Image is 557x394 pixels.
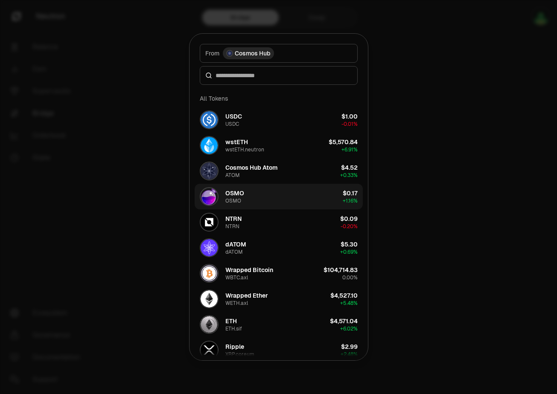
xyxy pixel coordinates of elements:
[201,214,218,231] img: NTRN Logo
[201,111,218,128] img: USDC Logo
[341,146,358,153] span: + 6.91%
[225,189,244,197] div: OSMO
[225,342,244,351] div: Ripple
[226,50,233,57] img: Cosmos Hub Logo
[340,214,358,223] div: $0.09
[341,121,358,127] span: -0.01%
[225,138,248,146] div: wstETH
[225,197,241,204] div: OSMO
[225,325,242,332] div: ETH.sif
[225,240,246,249] div: dATOM
[341,342,358,351] div: $2.99
[225,291,268,300] div: Wrapped Ether
[343,189,358,197] div: $0.17
[201,188,218,205] img: OSMO Logo
[340,249,358,255] span: + 0.69%
[201,137,218,154] img: wstETH.neutron Logo
[195,261,363,286] button: WBTC.axl LogoWrapped BitcoinWBTC.axl$104,714.830.00%
[225,300,248,307] div: WETH.axl
[195,133,363,158] button: wstETH.neutron LogowstETHwstETH.neutron$5,570.84+6.91%
[324,266,358,274] div: $104,714.83
[200,44,358,63] button: FromCosmos Hub LogoCosmos Hub
[341,223,358,230] span: -0.20%
[330,317,358,325] div: $4,571.04
[329,138,358,146] div: $5,570.84
[225,223,239,230] div: NTRN
[201,162,218,180] img: ATOM Logo
[341,240,358,249] div: $5.30
[225,274,248,281] div: WBTC.axl
[225,266,273,274] div: Wrapped Bitcoin
[201,265,218,282] img: WBTC.axl Logo
[195,184,363,209] button: OSMO LogoOSMOOSMO$0.17+1.16%
[340,300,358,307] span: + 5.48%
[225,163,277,172] div: Cosmos Hub Atom
[340,172,358,179] span: + 0.33%
[341,351,358,358] span: + 2.48%
[343,197,358,204] span: + 1.16%
[195,312,363,337] button: ETH.sif LogoETHETH.sif$4,571.04+6.02%
[225,249,243,255] div: dATOM
[225,146,264,153] div: wstETH.neutron
[225,121,239,127] div: USDC
[195,90,363,107] div: All Tokens
[201,316,218,333] img: ETH.sif Logo
[195,107,363,133] button: USDC LogoUSDCUSDC$1.00-0.01%
[225,317,237,325] div: ETH
[195,337,363,363] button: XRP.coreum LogoRippleXRP.coreum$2.99+2.48%
[195,235,363,261] button: dATOM LogodATOMdATOM$5.30+0.69%
[225,214,242,223] div: NTRN
[201,342,218,359] img: XRP.coreum Logo
[225,351,254,358] div: XRP.coreum
[341,112,358,121] div: $1.00
[201,239,218,256] img: dATOM Logo
[195,158,363,184] button: ATOM LogoCosmos Hub AtomATOM$4.52+0.33%
[195,286,363,312] button: WETH.axl LogoWrapped EtherWETH.axl$4,527.10+5.48%
[341,163,358,172] div: $4.52
[235,49,271,58] span: Cosmos Hub
[330,291,358,300] div: $4,527.10
[225,112,242,121] div: USDC
[205,49,219,58] span: From
[342,274,358,281] span: 0.00%
[195,209,363,235] button: NTRN LogoNTRNNTRN$0.09-0.20%
[225,172,240,179] div: ATOM
[201,290,218,307] img: WETH.axl Logo
[340,325,358,332] span: + 6.02%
